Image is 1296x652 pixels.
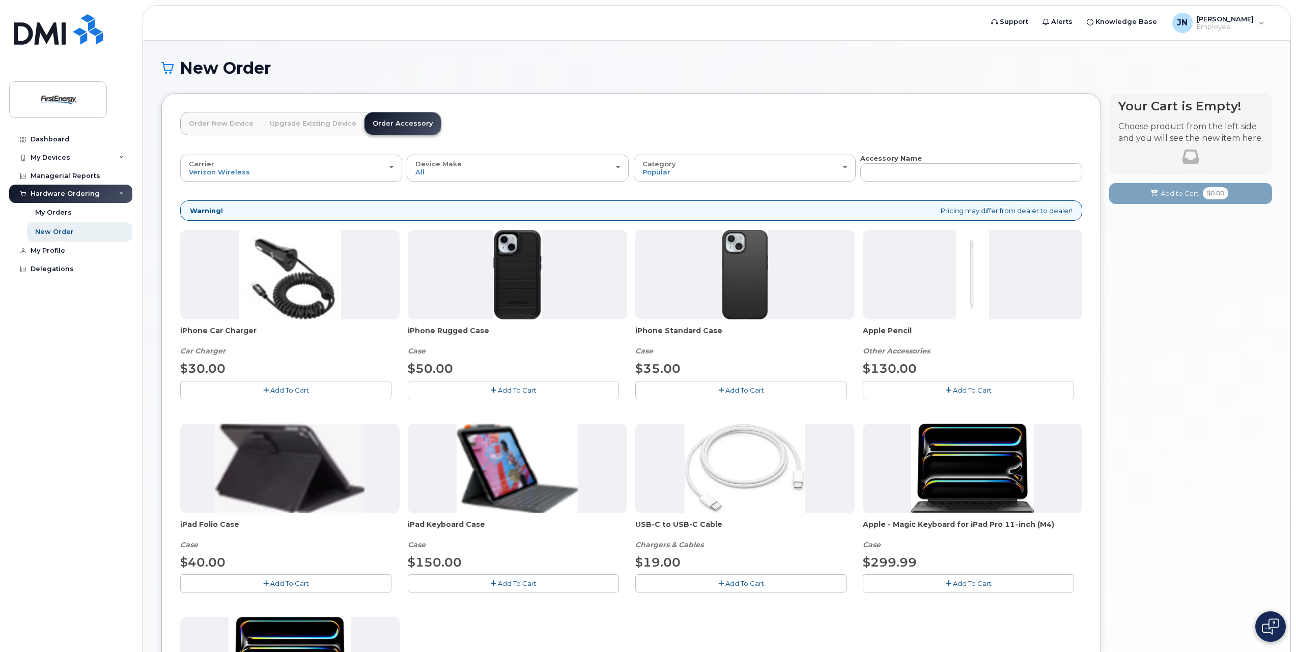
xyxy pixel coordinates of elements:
span: USB-C to USB-C Cable [635,519,855,540]
a: Order New Device [181,112,262,135]
span: Add To Cart [725,386,764,394]
span: All [415,168,425,176]
a: Order Accessory [364,112,441,135]
span: iPad Folio Case [180,519,400,540]
span: Add To Cart [498,579,537,587]
button: Add To Cart [635,381,847,399]
span: iPhone Standard Case [635,325,855,346]
strong: Accessory Name [860,154,922,162]
span: $299.99 [863,555,917,570]
span: Popular [642,168,670,176]
span: $50.00 [408,361,453,376]
img: magic_keyboard_for_ipad_pro.png [911,424,1034,513]
span: Verizon Wireless [189,168,250,176]
h4: Your Cart is Empty! [1118,99,1263,113]
span: Add To Cart [953,579,992,587]
em: Case [863,540,881,549]
a: Upgrade Existing Device [262,112,364,135]
em: Other Accessories [863,346,930,355]
span: Apple - Magic Keyboard for iPad Pro 11‑inch (M4) [863,519,1082,540]
div: iPad Folio Case [180,519,400,550]
em: Case [408,540,426,549]
img: Open chat [1262,618,1279,635]
button: Add To Cart [408,574,619,592]
span: Add To Cart [725,579,764,587]
span: $130.00 [863,361,917,376]
button: Add To Cart [180,381,391,399]
img: USB-C.jpg [685,424,805,513]
img: iphonesecg.jpg [239,230,341,319]
img: Defender.jpg [493,230,542,319]
span: Apple Pencil [863,325,1082,346]
span: Add To Cart [270,386,309,394]
button: Carrier Verizon Wireless [180,155,402,181]
span: $0.00 [1203,187,1228,199]
img: folio.png [215,424,364,513]
button: Add To Cart [863,574,1074,592]
span: $30.00 [180,361,226,376]
button: Add To Cart [408,381,619,399]
span: $19.00 [635,555,681,570]
span: $150.00 [408,555,462,570]
button: Category Popular [634,155,856,181]
span: Add To Cart [498,386,537,394]
div: Pricing may differ from dealer to dealer! [180,200,1082,221]
span: iPad Keyboard Case [408,519,627,540]
span: Add to Cart [1161,189,1199,198]
span: Add To Cart [953,386,992,394]
div: iPhone Standard Case [635,325,855,356]
strong: Warning! [190,206,223,216]
button: Device Make All [407,155,629,181]
em: Case [408,346,426,355]
button: Add To Cart [180,574,391,592]
div: iPhone Rugged Case [408,325,627,356]
div: Apple Pencil [863,325,1082,356]
img: keyboard.png [457,424,578,513]
span: Category [642,160,676,168]
div: Apple - Magic Keyboard for iPad Pro 11‑inch (M4) [863,519,1082,550]
span: Device Make [415,160,462,168]
button: Add To Cart [635,574,847,592]
span: Add To Cart [270,579,309,587]
h1: New Order [161,59,1272,77]
em: Case [180,540,198,549]
div: iPad Keyboard Case [408,519,627,550]
span: Carrier [189,160,214,168]
span: $35.00 [635,361,681,376]
img: Symmetry.jpg [722,230,768,319]
span: iPhone Car Charger [180,325,400,346]
p: Choose product from the left side and you will see the new item here. [1118,121,1263,144]
em: Case [635,346,653,355]
em: Chargers & Cables [635,540,703,549]
span: $40.00 [180,555,226,570]
em: Car Charger [180,346,226,355]
span: iPhone Rugged Case [408,325,627,346]
button: Add to Cart $0.00 [1109,183,1272,204]
div: iPhone Car Charger [180,325,400,356]
img: PencilPro.jpg [956,230,989,319]
div: USB-C to USB-C Cable [635,519,855,550]
button: Add To Cart [863,381,1074,399]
